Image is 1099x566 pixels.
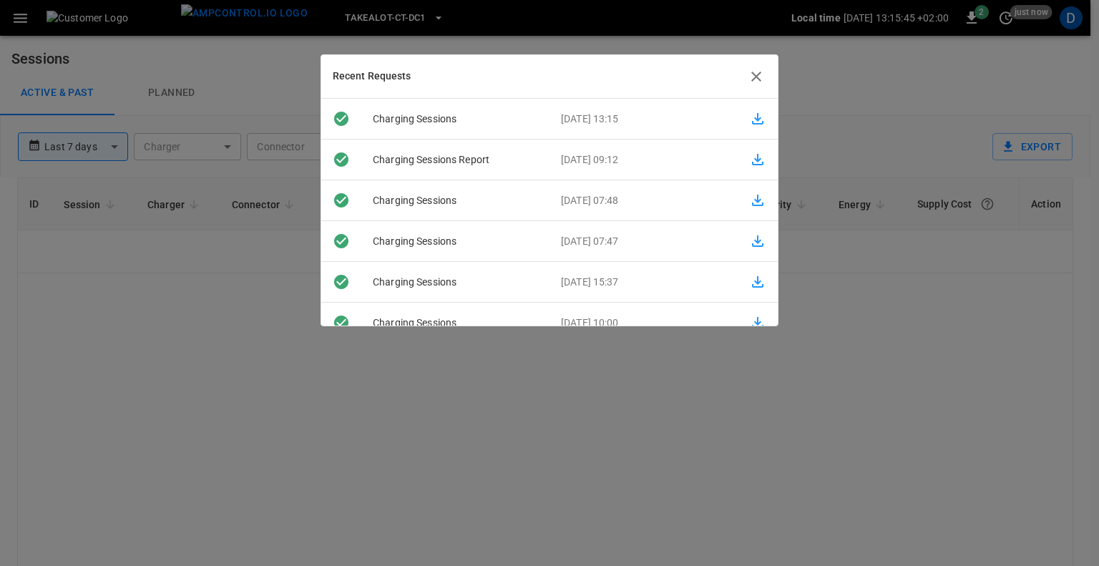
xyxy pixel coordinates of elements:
[361,112,549,127] p: charging sessions
[549,316,738,331] p: [DATE] 10:00
[361,193,549,208] p: charging sessions
[333,69,411,84] h6: Recent Requests
[361,234,549,249] p: charging sessions
[549,112,738,127] p: [DATE] 13:15
[321,273,361,291] div: Downloaded
[361,316,549,331] p: charging sessions
[361,275,549,290] p: charging sessions
[549,193,738,208] p: [DATE] 07:48
[321,151,361,168] div: Downloaded
[549,275,738,290] p: [DATE] 15:37
[549,152,738,167] p: [DATE] 09:12
[321,110,361,127] div: Ready to download
[549,234,738,249] p: [DATE] 07:47
[321,192,361,209] div: Downloaded
[361,152,549,167] p: Charging Sessions Report
[321,233,361,250] div: Downloaded
[321,314,361,331] div: Downloaded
